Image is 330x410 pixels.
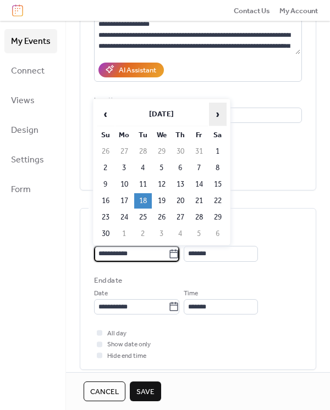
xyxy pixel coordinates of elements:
[97,160,114,176] td: 2
[172,160,189,176] td: 6
[4,29,57,53] a: My Events
[172,127,189,143] th: Th
[134,210,152,225] td: 25
[134,127,152,143] th: Tu
[234,5,270,16] a: Contact Us
[119,65,156,76] div: AI Assistant
[107,328,127,339] span: All day
[116,103,208,126] th: [DATE]
[209,160,227,176] td: 8
[190,127,208,143] th: Fr
[279,5,318,16] a: My Account
[136,386,155,397] span: Save
[116,226,133,241] td: 1
[97,210,114,225] td: 23
[11,151,44,169] span: Settings
[172,177,189,192] td: 13
[209,193,227,209] td: 22
[134,177,152,192] td: 11
[153,210,170,225] td: 26
[98,63,164,77] button: AI Assistant
[97,127,114,143] th: Su
[84,381,125,401] button: Cancel
[209,226,227,241] td: 6
[134,144,152,159] td: 28
[11,92,35,110] span: Views
[190,177,208,192] td: 14
[209,127,227,143] th: Sa
[153,177,170,192] td: 12
[116,144,133,159] td: 27
[130,381,161,401] button: Save
[184,288,198,299] span: Time
[97,144,114,159] td: 26
[97,226,114,241] td: 30
[4,59,57,83] a: Connect
[209,144,227,159] td: 1
[190,144,208,159] td: 31
[134,193,152,209] td: 18
[4,177,57,201] a: Form
[116,177,133,192] td: 10
[116,160,133,176] td: 3
[11,181,31,199] span: Form
[116,127,133,143] th: Mo
[4,148,57,172] a: Settings
[190,210,208,225] td: 28
[172,193,189,209] td: 20
[172,144,189,159] td: 30
[190,226,208,241] td: 5
[209,210,227,225] td: 29
[94,275,122,286] div: End date
[107,339,151,350] span: Show date only
[210,103,226,125] span: ›
[97,177,114,192] td: 9
[172,210,189,225] td: 27
[153,193,170,209] td: 19
[4,88,57,113] a: Views
[97,193,114,209] td: 16
[4,118,57,142] a: Design
[11,122,38,139] span: Design
[153,144,170,159] td: 29
[190,193,208,209] td: 21
[11,63,45,80] span: Connect
[97,103,114,125] span: ‹
[190,160,208,176] td: 7
[134,160,152,176] td: 4
[153,127,170,143] th: We
[94,288,108,299] span: Date
[134,226,152,241] td: 2
[90,386,119,397] span: Cancel
[153,160,170,176] td: 5
[172,226,189,241] td: 4
[153,226,170,241] td: 3
[11,33,51,50] span: My Events
[107,351,146,362] span: Hide end time
[12,4,23,16] img: logo
[209,177,227,192] td: 15
[116,193,133,209] td: 17
[116,210,133,225] td: 24
[94,95,300,106] div: Location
